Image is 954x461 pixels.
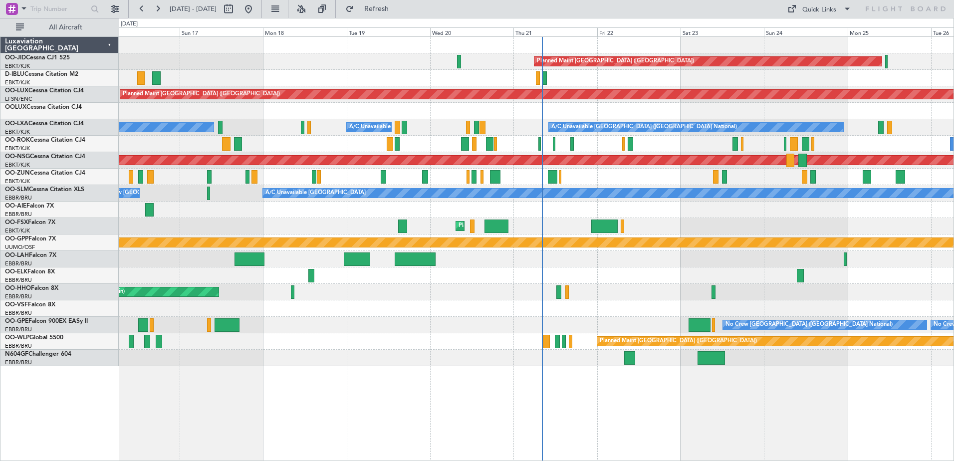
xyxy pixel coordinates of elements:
[5,285,58,291] a: OO-HHOFalcon 8X
[5,243,35,251] a: UUMO/OSF
[5,318,88,324] a: OO-GPEFalcon 900EX EASy II
[5,95,32,103] a: LFSN/ENC
[5,220,55,226] a: OO-FSXFalcon 7X
[782,1,856,17] button: Quick Links
[537,54,694,69] div: Planned Maint [GEOGRAPHIC_DATA] ([GEOGRAPHIC_DATA])
[5,220,28,226] span: OO-FSX
[121,20,138,28] div: [DATE]
[5,252,29,258] span: OO-LAH
[5,236,56,242] a: OO-GPPFalcon 7X
[5,351,28,357] span: N604GF
[5,55,70,61] a: OO-JIDCessna CJ1 525
[5,335,63,341] a: OO-WLPGlobal 5500
[5,252,56,258] a: OO-LAHFalcon 7X
[5,178,30,185] a: EBKT/KJK
[5,309,32,317] a: EBBR/BRU
[5,170,30,176] span: OO-ZUN
[848,27,931,36] div: Mon 25
[5,302,28,308] span: OO-VSF
[725,317,893,332] div: No Crew [GEOGRAPHIC_DATA] ([GEOGRAPHIC_DATA] National)
[5,203,54,209] a: OO-AIEFalcon 7X
[5,88,84,94] a: OO-LUXCessna Citation CJ4
[263,27,346,36] div: Mon 18
[764,27,847,36] div: Sun 24
[96,27,179,36] div: Sat 16
[5,359,32,366] a: EBBR/BRU
[597,27,681,36] div: Fri 22
[180,27,263,36] div: Sun 17
[5,137,85,143] a: OO-ROKCessna Citation CJ4
[5,137,30,143] span: OO-ROK
[341,1,401,17] button: Refresh
[5,88,28,94] span: OO-LUX
[5,335,29,341] span: OO-WLP
[356,5,398,12] span: Refresh
[5,276,32,284] a: EBBR/BRU
[5,260,32,267] a: EBBR/BRU
[5,187,29,193] span: OO-SLM
[5,154,30,160] span: OO-NSG
[5,302,55,308] a: OO-VSFFalcon 8X
[265,186,366,201] div: A/C Unavailable [GEOGRAPHIC_DATA]
[123,87,280,102] div: Planned Maint [GEOGRAPHIC_DATA] ([GEOGRAPHIC_DATA])
[5,293,32,300] a: EBBR/BRU
[5,203,26,209] span: OO-AIE
[5,104,26,110] span: OOLUX
[26,24,105,31] span: All Aircraft
[600,334,757,349] div: Planned Maint [GEOGRAPHIC_DATA] ([GEOGRAPHIC_DATA])
[5,128,30,136] a: EBKT/KJK
[5,161,30,169] a: EBKT/KJK
[5,326,32,333] a: EBBR/BRU
[5,285,31,291] span: OO-HHO
[5,269,55,275] a: OO-ELKFalcon 8X
[347,27,430,36] div: Tue 19
[5,351,71,357] a: N604GFChallenger 604
[513,27,597,36] div: Thu 21
[5,194,32,202] a: EBBR/BRU
[5,227,30,234] a: EBKT/KJK
[170,4,217,13] span: [DATE] - [DATE]
[5,121,84,127] a: OO-LXACessna Citation CJ4
[30,1,88,16] input: Trip Number
[349,120,535,135] div: A/C Unavailable [GEOGRAPHIC_DATA] ([GEOGRAPHIC_DATA] National)
[5,269,27,275] span: OO-ELK
[5,342,32,350] a: EBBR/BRU
[5,121,28,127] span: OO-LXA
[681,27,764,36] div: Sat 23
[5,71,24,77] span: D-IBLU
[5,170,85,176] a: OO-ZUNCessna Citation CJ4
[5,62,30,70] a: EBKT/KJK
[11,19,108,35] button: All Aircraft
[802,5,836,15] div: Quick Links
[5,104,82,110] a: OOLUXCessna Citation CJ4
[430,27,513,36] div: Wed 20
[5,318,28,324] span: OO-GPE
[5,187,84,193] a: OO-SLMCessna Citation XLS
[5,79,30,86] a: EBKT/KJK
[5,55,26,61] span: OO-JID
[459,219,575,233] div: Planned Maint Kortrijk-[GEOGRAPHIC_DATA]
[5,71,78,77] a: D-IBLUCessna Citation M2
[5,236,28,242] span: OO-GPP
[5,145,30,152] a: EBKT/KJK
[551,120,737,135] div: A/C Unavailable [GEOGRAPHIC_DATA] ([GEOGRAPHIC_DATA] National)
[5,154,85,160] a: OO-NSGCessna Citation CJ4
[5,211,32,218] a: EBBR/BRU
